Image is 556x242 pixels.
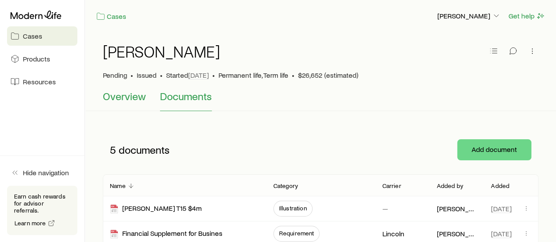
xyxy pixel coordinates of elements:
a: Resources [7,72,77,91]
span: Documents [160,90,212,102]
span: [DATE] [188,71,209,79]
p: Carrier [382,182,401,189]
span: Illustration [279,205,307,212]
div: Financial Supplement for Busines [110,229,222,239]
span: • [160,71,163,79]
span: Requirement [279,230,314,237]
span: Learn more [15,220,46,226]
span: Products [23,54,50,63]
div: Earn cash rewards for advisor referrals.Learn more [7,186,77,235]
span: Issued [137,71,156,79]
span: Resources [23,77,56,86]
a: Cases [96,11,127,22]
p: Lincoln [382,229,404,238]
span: 5 [110,144,116,156]
span: • [131,71,133,79]
p: Category [273,182,298,189]
a: Products [7,49,77,69]
p: Added by [436,182,463,189]
div: [PERSON_NAME] T15 $4m [110,204,202,214]
p: [PERSON_NAME] [436,229,477,238]
div: Case details tabs [103,90,538,111]
h1: [PERSON_NAME] [103,43,220,60]
p: — [382,204,388,213]
span: Overview [103,90,146,102]
p: Added [491,182,509,189]
p: [PERSON_NAME] [436,204,477,213]
span: • [292,71,294,79]
p: Pending [103,71,127,79]
p: Name [110,182,126,189]
p: Started [166,71,209,79]
p: [PERSON_NAME] [437,11,501,20]
button: [PERSON_NAME] [437,11,501,22]
span: [DATE] [491,229,512,238]
span: Cases [23,32,42,40]
span: • [212,71,215,79]
span: $26,652 (estimated) [298,71,358,79]
p: Earn cash rewards for advisor referrals. [14,193,70,214]
button: Add document [457,139,531,160]
span: documents [119,144,170,156]
button: Get help [508,11,545,21]
button: Hide navigation [7,163,77,182]
span: Hide navigation [23,168,69,177]
span: [DATE] [491,204,512,213]
span: Permanent life, Term life [218,71,288,79]
a: Cases [7,26,77,46]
